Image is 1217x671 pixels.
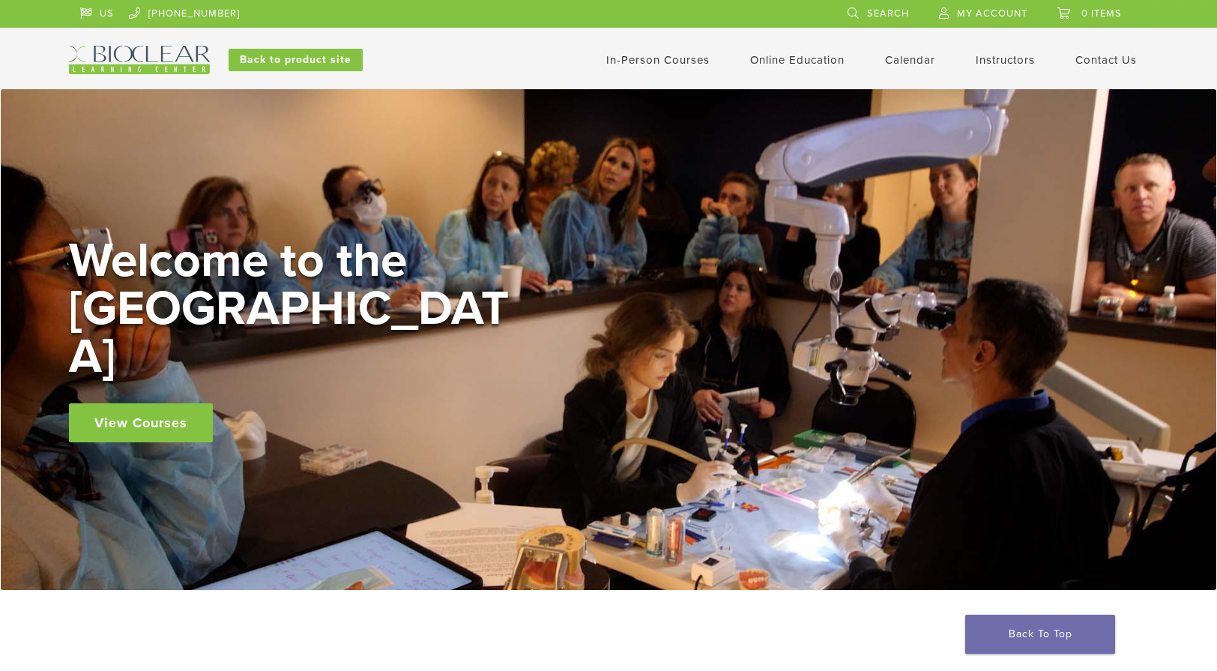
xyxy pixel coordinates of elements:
[1075,53,1137,67] a: Contact Us
[69,403,213,442] a: View Courses
[69,237,519,381] h2: Welcome to the [GEOGRAPHIC_DATA]
[750,53,845,67] a: Online Education
[965,615,1115,654] a: Back To Top
[957,7,1027,19] span: My Account
[229,49,363,71] a: Back to product site
[69,46,210,74] img: Bioclear
[867,7,909,19] span: Search
[1081,7,1122,19] span: 0 items
[606,53,710,67] a: In-Person Courses
[976,53,1035,67] a: Instructors
[885,53,935,67] a: Calendar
